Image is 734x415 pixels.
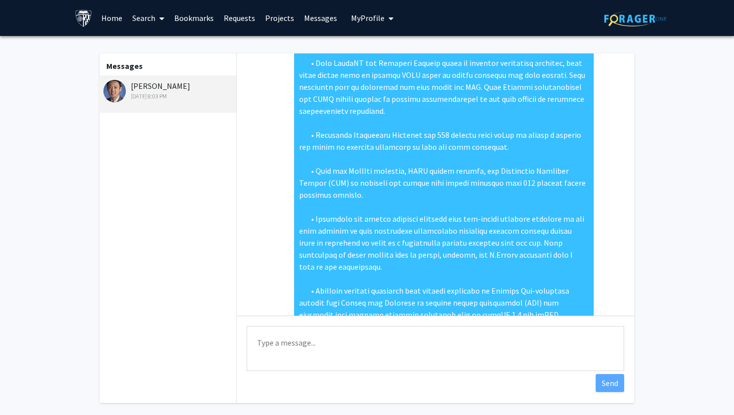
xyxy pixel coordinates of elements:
[604,11,667,26] img: ForagerOne Logo
[247,326,624,371] textarea: Message
[96,0,127,35] a: Home
[260,0,299,35] a: Projects
[127,0,169,35] a: Search
[103,80,126,102] img: Jonathan Ling
[103,92,234,101] div: [DATE] 8:03 PM
[219,0,260,35] a: Requests
[169,0,219,35] a: Bookmarks
[106,61,143,71] b: Messages
[596,374,624,392] button: Send
[103,80,234,101] div: [PERSON_NAME]
[351,13,384,23] span: My Profile
[299,0,342,35] a: Messages
[75,9,92,27] img: Johns Hopkins University Logo
[7,370,42,408] iframe: Chat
